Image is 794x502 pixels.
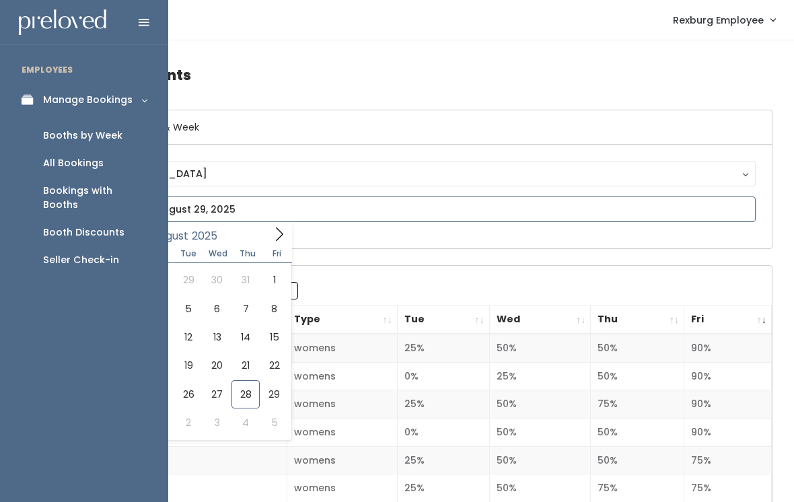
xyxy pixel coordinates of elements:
a: Rexburg Employee [659,5,789,34]
td: womens [287,362,398,390]
span: Rexburg Employee [673,13,764,28]
td: 50% [591,419,684,447]
span: August 13, 2025 [203,323,231,351]
span: August 8, 2025 [260,295,288,323]
td: 0% [397,419,489,447]
span: September 4, 2025 [231,408,260,437]
td: 50% [489,446,591,474]
td: 25% [489,362,591,390]
span: August 22, 2025 [260,351,288,380]
td: 50% [489,390,591,419]
td: 50% [591,362,684,390]
td: 25% [397,446,489,474]
span: August 1, 2025 [260,266,288,294]
span: Thu [233,250,262,258]
td: 25% [397,390,489,419]
th: Wed: activate to sort column ascending [489,306,591,334]
td: 50% [591,334,684,362]
td: 75% [591,390,684,419]
h4: Booth Discounts [69,57,772,94]
span: August 6, 2025 [203,295,231,323]
div: [GEOGRAPHIC_DATA] [98,166,743,181]
th: Type: activate to sort column ascending [287,306,398,334]
span: July 30, 2025 [203,266,231,294]
span: August 7, 2025 [231,295,260,323]
td: 0% [397,362,489,390]
img: preloved logo [19,9,106,36]
div: Booths by Week [43,129,122,143]
span: Fri [262,250,292,258]
th: Thu: activate to sort column ascending [591,306,684,334]
td: 90% [684,390,772,419]
td: womens [287,446,398,474]
span: Wed [203,250,233,258]
span: August 26, 2025 [174,380,203,408]
td: 90% [684,334,772,362]
th: Tue: activate to sort column ascending [397,306,489,334]
td: 50% [489,419,591,447]
div: All Bookings [43,156,104,170]
span: August 19, 2025 [174,351,203,380]
input: Year [188,227,229,244]
span: August 15, 2025 [260,323,288,351]
td: 50% [591,446,684,474]
td: womens [287,390,398,419]
td: 90% [684,362,772,390]
span: Tue [174,250,203,258]
span: July 31, 2025 [231,266,260,294]
span: September 3, 2025 [203,408,231,437]
div: Bookings with Booths [43,184,147,212]
th: Fri: activate to sort column ascending [684,306,772,334]
span: July 29, 2025 [174,266,203,294]
input: August 23 - August 29, 2025 [85,196,756,222]
td: womens [287,419,398,447]
span: August 14, 2025 [231,323,260,351]
td: 90% [684,419,772,447]
span: September 5, 2025 [260,408,288,437]
td: 6 [69,446,287,474]
div: Booth Discounts [43,225,124,240]
span: August 28, 2025 [231,380,260,408]
span: August 12, 2025 [174,323,203,351]
button: [GEOGRAPHIC_DATA] [85,161,756,186]
span: August 5, 2025 [174,295,203,323]
div: Manage Bookings [43,93,133,107]
span: September 2, 2025 [174,408,203,437]
span: August 21, 2025 [231,351,260,380]
span: August 29, 2025 [260,380,288,408]
span: August [152,231,188,242]
td: 75% [684,446,772,474]
td: 50% [489,334,591,362]
h6: Select Location & Week [69,110,772,145]
td: womens [287,334,398,362]
span: August 27, 2025 [203,380,231,408]
div: Seller Check-in [43,253,119,267]
td: 25% [397,334,489,362]
span: August 20, 2025 [203,351,231,380]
